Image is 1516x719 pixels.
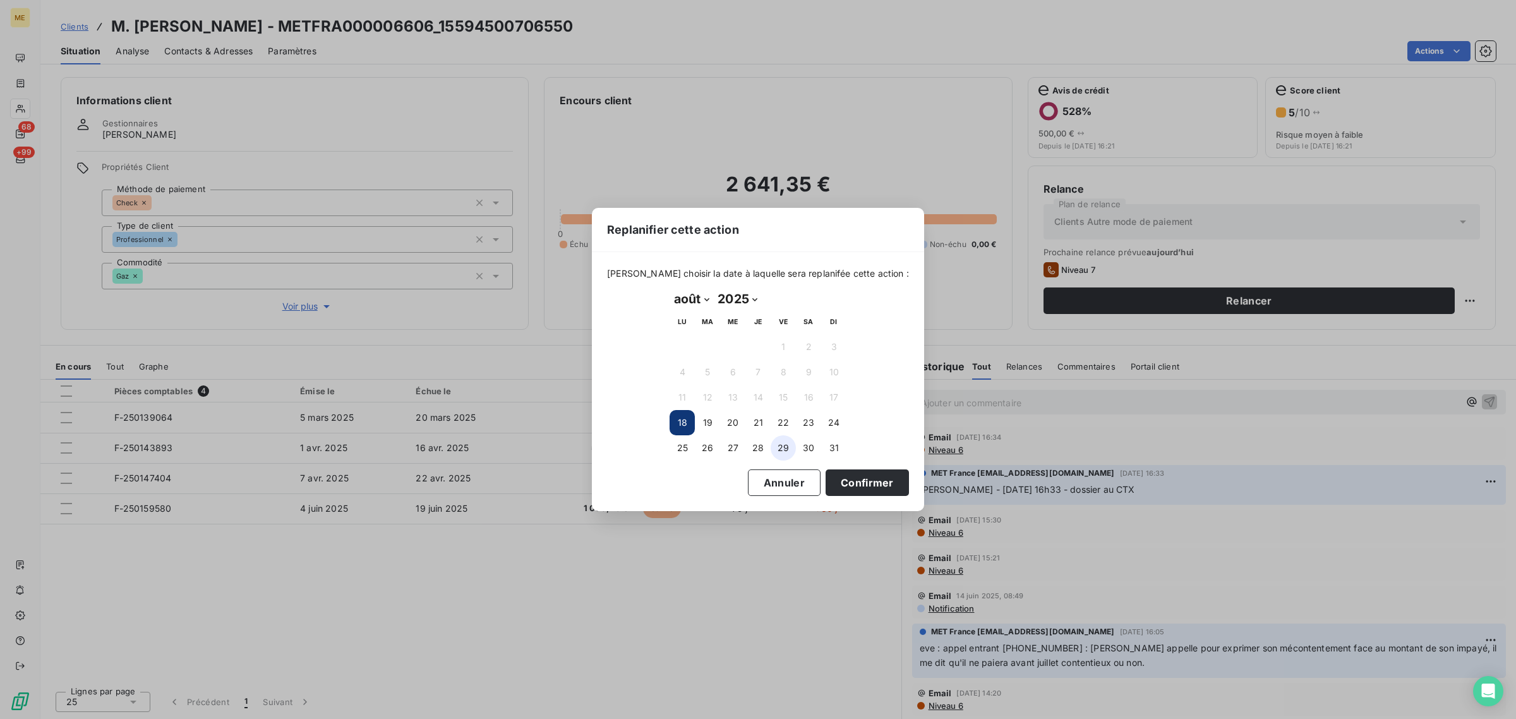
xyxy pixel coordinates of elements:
button: Annuler [748,469,821,496]
button: 13 [720,385,745,410]
button: 7 [745,359,771,385]
th: dimanche [821,309,846,334]
th: mercredi [720,309,745,334]
button: 1 [771,334,796,359]
button: 17 [821,385,846,410]
button: 14 [745,385,771,410]
button: 16 [796,385,821,410]
button: 9 [796,359,821,385]
button: 26 [695,435,720,461]
button: 23 [796,410,821,435]
button: 8 [771,359,796,385]
button: 18 [670,410,695,435]
th: jeudi [745,309,771,334]
button: 29 [771,435,796,461]
button: 5 [695,359,720,385]
button: 21 [745,410,771,435]
button: 11 [670,385,695,410]
button: Confirmer [826,469,909,496]
button: 6 [720,359,745,385]
button: 12 [695,385,720,410]
div: Open Intercom Messenger [1473,676,1503,706]
button: 28 [745,435,771,461]
button: 24 [821,410,846,435]
th: vendredi [771,309,796,334]
button: 22 [771,410,796,435]
span: [PERSON_NAME] choisir la date à laquelle sera replanifée cette action : [607,267,909,280]
button: 31 [821,435,846,461]
button: 3 [821,334,846,359]
th: lundi [670,309,695,334]
span: Replanifier cette action [607,221,739,238]
th: mardi [695,309,720,334]
button: 2 [796,334,821,359]
button: 20 [720,410,745,435]
button: 10 [821,359,846,385]
button: 19 [695,410,720,435]
th: samedi [796,309,821,334]
button: 15 [771,385,796,410]
button: 4 [670,359,695,385]
button: 27 [720,435,745,461]
button: 30 [796,435,821,461]
button: 25 [670,435,695,461]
